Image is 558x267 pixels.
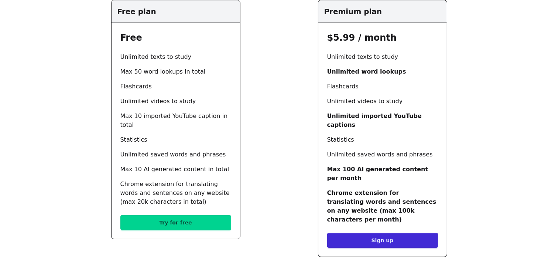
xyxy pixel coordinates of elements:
li: Unlimited videos to study [327,97,438,106]
a: Try for free [120,215,231,230]
li: Max 100 AI generated content per month [327,165,438,183]
li: Flashcards [120,82,231,91]
li: Max 50 word lookups in total [120,67,231,76]
li: Max 10 AI generated content in total [120,165,231,174]
li: Max 10 imported YouTube caption in total [120,112,231,129]
li: Flashcards [327,82,438,91]
h5: Free plan [117,6,234,17]
li: Chrome extension for translating words and sentences on any website (max 100k characters per month) [327,189,438,224]
li: Chrome extension for translating words and sentences on any website (max 20k characters in total) [120,180,231,206]
li: Unlimited saved words and phrases [327,150,438,159]
li: Unlimited saved words and phrases [120,150,231,159]
h3: $5.99 / month [327,32,438,44]
li: Unlimited word lookups [327,67,438,76]
h5: Premium plan [324,6,441,17]
li: Unlimited videos to study [120,97,231,106]
h3: Free [120,32,231,44]
li: Unlimited texts to study [327,53,438,61]
li: Unlimited texts to study [120,53,231,61]
a: Sign up [327,233,438,248]
li: Statistics [327,135,438,144]
li: Statistics [120,135,231,144]
li: Unlimited imported YouTube captions [327,112,438,129]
